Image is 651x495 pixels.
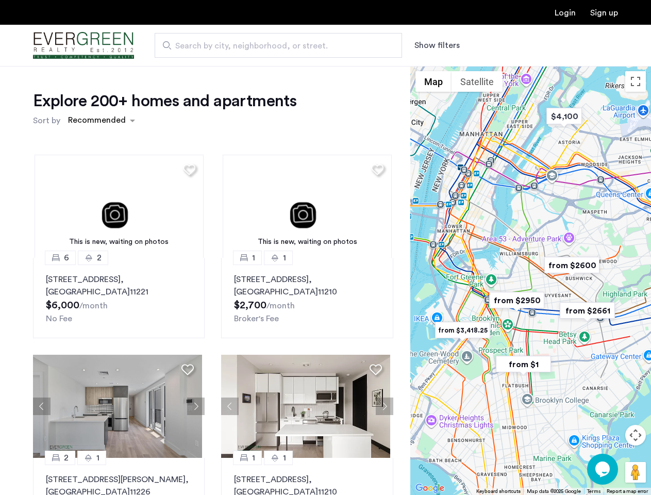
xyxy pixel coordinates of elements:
[587,488,600,495] a: Terms (opens in new tab)
[413,482,447,495] a: Open this area in Google Maps (opens a new window)
[228,237,387,247] div: This is new, waiting on photos
[414,39,460,52] button: Show or hide filters
[431,319,494,342] div: from $3,418.25
[97,252,102,264] span: 2
[234,273,380,298] p: [STREET_ADDRESS] 11210
[33,91,296,111] h1: Explore 200+ homes and apartments
[625,71,646,92] button: Toggle fullscreen view
[234,315,279,323] span: Broker's Fee
[64,452,69,464] span: 2
[625,462,646,483] button: Drag Pegman onto the map to open Street View
[33,355,202,458] img: 66a1adb6-6608-43dd-a245-dc7333f8b390_638824126198252652.jpeg
[155,33,402,58] input: Apartment Search
[33,26,134,65] img: logo
[540,254,604,277] div: from $2600
[46,315,72,323] span: No Fee
[452,71,503,92] button: Show satellite imagery
[283,252,286,264] span: 1
[223,155,392,258] a: This is new, waiting on photos
[485,289,548,312] div: from $2950
[492,353,555,376] div: from $1
[413,482,447,495] img: Google
[542,105,586,128] div: $4,100
[266,302,295,310] sub: /month
[607,488,648,495] a: Report a map error
[79,302,108,310] sub: /month
[376,398,393,415] button: Next apartment
[175,40,373,52] span: Search by city, neighborhood, or street.
[33,398,51,415] button: Previous apartment
[555,9,576,17] a: Login
[223,155,392,258] img: 3.gif
[234,300,266,310] span: $2,700
[221,258,393,338] a: 11[STREET_ADDRESS], [GEOGRAPHIC_DATA]11210Broker's Fee
[527,489,581,494] span: Map data ©2025 Google
[252,452,255,464] span: 1
[590,9,618,17] a: Registration
[35,155,204,258] a: This is new, waiting on photos
[283,452,286,464] span: 1
[46,273,192,298] p: [STREET_ADDRESS] 11221
[35,155,204,258] img: 3.gif
[46,300,79,310] span: $6,000
[40,237,198,247] div: This is new, waiting on photos
[415,71,452,92] button: Show street map
[252,252,255,264] span: 1
[66,114,126,129] div: Recommended
[476,488,521,495] button: Keyboard shortcuts
[625,425,646,445] button: Map camera controls
[221,398,239,415] button: Previous apartment
[556,299,619,322] div: from $2661
[587,454,620,485] iframe: chat widget
[63,111,140,130] ng-select: sort-apartment
[33,114,60,127] label: Sort by
[33,26,134,65] a: Cazamio Logo
[64,252,69,264] span: 6
[221,355,390,458] img: c030568a-c426-483c-b473-77022edd3556_638739499524403227.png
[187,398,205,415] button: Next apartment
[33,258,205,338] a: 62[STREET_ADDRESS], [GEOGRAPHIC_DATA]11221No Fee
[96,452,99,464] span: 1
